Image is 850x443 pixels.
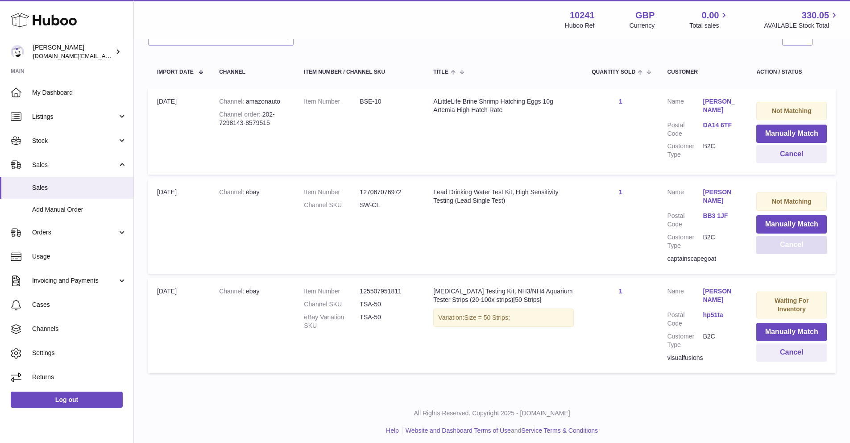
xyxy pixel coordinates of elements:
span: Stock [32,137,117,145]
div: [PERSON_NAME] [33,43,113,60]
span: Sales [32,161,117,169]
td: [DATE] [148,179,210,274]
div: captainscapegoat [667,255,738,263]
a: [PERSON_NAME] [703,287,738,304]
strong: Waiting For Inventory [775,297,809,313]
div: Item Number / Channel SKU [304,69,415,75]
dd: BSE-10 [360,97,415,106]
a: 1 [619,288,622,295]
div: [MEDICAL_DATA] Testing Kit, NH3/NH4 Aquarium Tester Strips (20-100x strips)[50 Strips] [433,287,574,304]
dt: Channel SKU [304,201,360,209]
span: Title [433,69,448,75]
button: Cancel [756,343,827,362]
strong: GBP [635,9,655,21]
a: 1 [619,188,622,196]
a: DA14 6TF [703,121,738,130]
td: [DATE] [148,278,210,373]
p: All Rights Reserved. Copyright 2025 - [DOMAIN_NAME] [141,409,843,418]
strong: Not Matching [772,107,812,114]
a: 330.05 AVAILABLE Stock Total [764,9,839,30]
span: Returns [32,373,127,381]
span: 330.05 [802,9,829,21]
dt: eBay Variation SKU [304,313,360,330]
span: Usage [32,252,127,261]
div: ebay [219,188,286,196]
a: 0.00 Total sales [689,9,729,30]
strong: Channel [219,288,246,295]
a: Log out [11,392,123,408]
div: Currency [630,21,655,30]
span: Quantity Sold [592,69,635,75]
dd: B2C [703,233,738,250]
span: Invoicing and Payments [32,276,117,285]
a: 1 [619,98,622,105]
a: Help [386,427,399,434]
dd: 125507951811 [360,287,415,296]
span: Settings [32,349,127,357]
button: Cancel [756,236,827,254]
div: ebay [219,287,286,296]
a: BB3 1JF [703,212,738,220]
div: visualfusions [667,354,738,362]
span: Cases [32,301,127,309]
span: Listings [32,113,117,121]
dd: 127067076972 [360,188,415,196]
div: 202-7298143-8579515 [219,110,286,127]
div: Lead Drinking Water Test Kit, High Sensitivity Testing (Lead Single Test) [433,188,574,205]
strong: 10241 [570,9,595,21]
img: londonaquatics.online@gmail.com [11,45,24,59]
div: Channel [219,69,286,75]
span: Channels [32,325,127,333]
span: Sales [32,184,127,192]
strong: Channel [219,188,246,196]
td: [DATE] [148,88,210,175]
dt: Item Number [304,287,360,296]
span: Add Manual Order [32,205,127,214]
li: and [402,426,598,435]
span: AVAILABLE Stock Total [764,21,839,30]
strong: Channel [219,98,246,105]
div: Action / Status [756,69,827,75]
dt: Postal Code [667,311,703,328]
dt: Postal Code [667,212,703,229]
dt: Item Number [304,188,360,196]
dt: Customer Type [667,332,703,349]
dt: Customer Type [667,142,703,159]
a: Website and Dashboard Terms of Use [406,427,511,434]
a: Service Terms & Conditions [521,427,598,434]
a: hp51ta [703,311,738,319]
strong: Not Matching [772,198,812,205]
div: ALittleLife Brine Shrimp Hatching Eggs 10g Artemia High Hatch Rate [433,97,574,114]
dt: Channel SKU [304,300,360,309]
button: Manually Match [756,215,827,234]
dd: TSA-50 [360,313,415,330]
span: Orders [32,228,117,237]
dt: Customer Type [667,233,703,250]
dt: Name [667,287,703,306]
dd: B2C [703,332,738,349]
button: Cancel [756,145,827,163]
span: [DOMAIN_NAME][EMAIL_ADDRESS][DOMAIN_NAME] [33,52,178,59]
span: Total sales [689,21,729,30]
dt: Name [667,97,703,117]
div: Customer [667,69,738,75]
button: Manually Match [756,125,827,143]
button: Manually Match [756,323,827,341]
div: amazonauto [219,97,286,106]
span: My Dashboard [32,88,127,97]
a: [PERSON_NAME] [703,97,738,114]
span: 0.00 [702,9,719,21]
dt: Item Number [304,97,360,106]
span: Size = 50 Strips; [464,314,510,321]
dd: B2C [703,142,738,159]
strong: Channel order [219,111,262,118]
span: Import date [157,69,194,75]
dt: Name [667,188,703,207]
div: Huboo Ref [565,21,595,30]
dt: Postal Code [667,121,703,138]
dd: TSA-50 [360,300,415,309]
div: Variation: [433,309,574,327]
dd: SW-CL [360,201,415,209]
a: [PERSON_NAME] [703,188,738,205]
